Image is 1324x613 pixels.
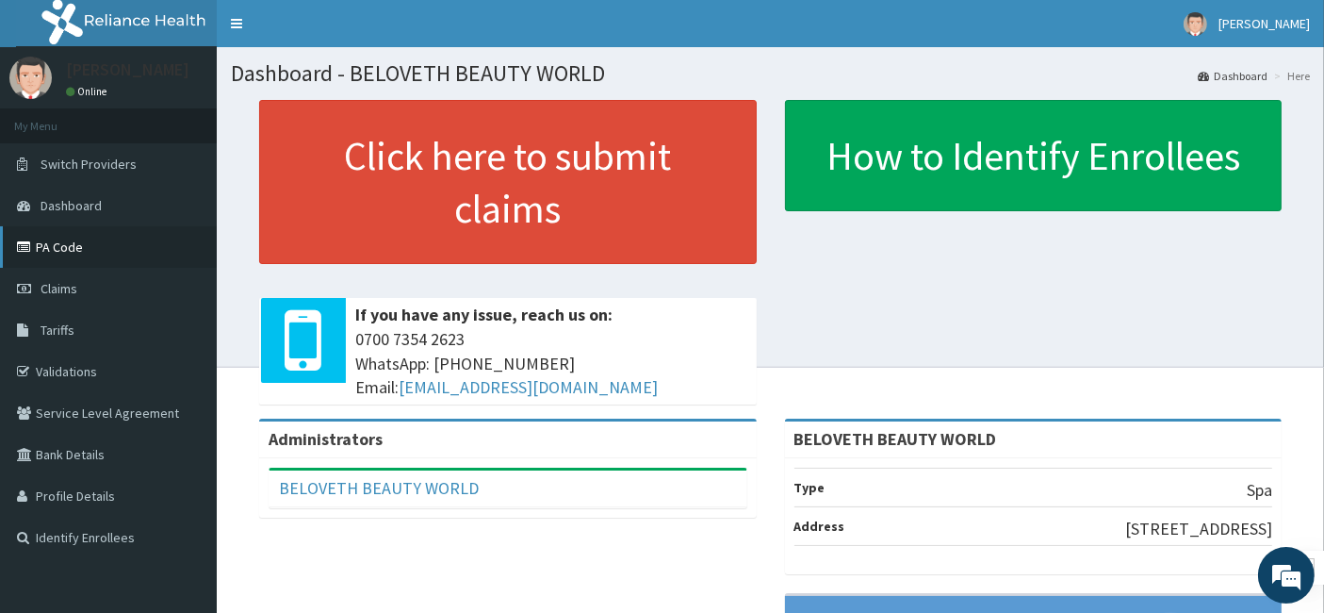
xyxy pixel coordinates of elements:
[1218,15,1310,32] span: [PERSON_NAME]
[66,85,111,98] a: Online
[1184,12,1207,36] img: User Image
[355,327,747,400] span: 0700 7354 2623 WhatsApp: [PHONE_NUMBER] Email:
[269,428,383,450] b: Administrators
[1269,68,1310,84] li: Here
[399,376,658,398] a: [EMAIL_ADDRESS][DOMAIN_NAME]
[355,304,613,325] b: If you have any issue, reach us on:
[794,428,997,450] strong: BELOVETH BEAUTY WORLD
[9,57,52,99] img: User Image
[1198,68,1267,84] a: Dashboard
[1125,517,1272,541] p: [STREET_ADDRESS]
[66,61,189,78] p: [PERSON_NAME]
[231,61,1310,86] h1: Dashboard - BELOVETH BEAUTY WORLD
[794,479,825,496] b: Type
[41,280,77,297] span: Claims
[1247,478,1272,503] p: Spa
[41,156,137,173] span: Switch Providers
[41,322,74,339] span: Tariffs
[259,100,757,264] a: Click here to submit claims
[794,518,845,535] b: Address
[279,477,479,499] a: BELOVETH BEAUTY WORLD
[41,197,102,214] span: Dashboard
[785,100,1283,211] a: How to Identify Enrollees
